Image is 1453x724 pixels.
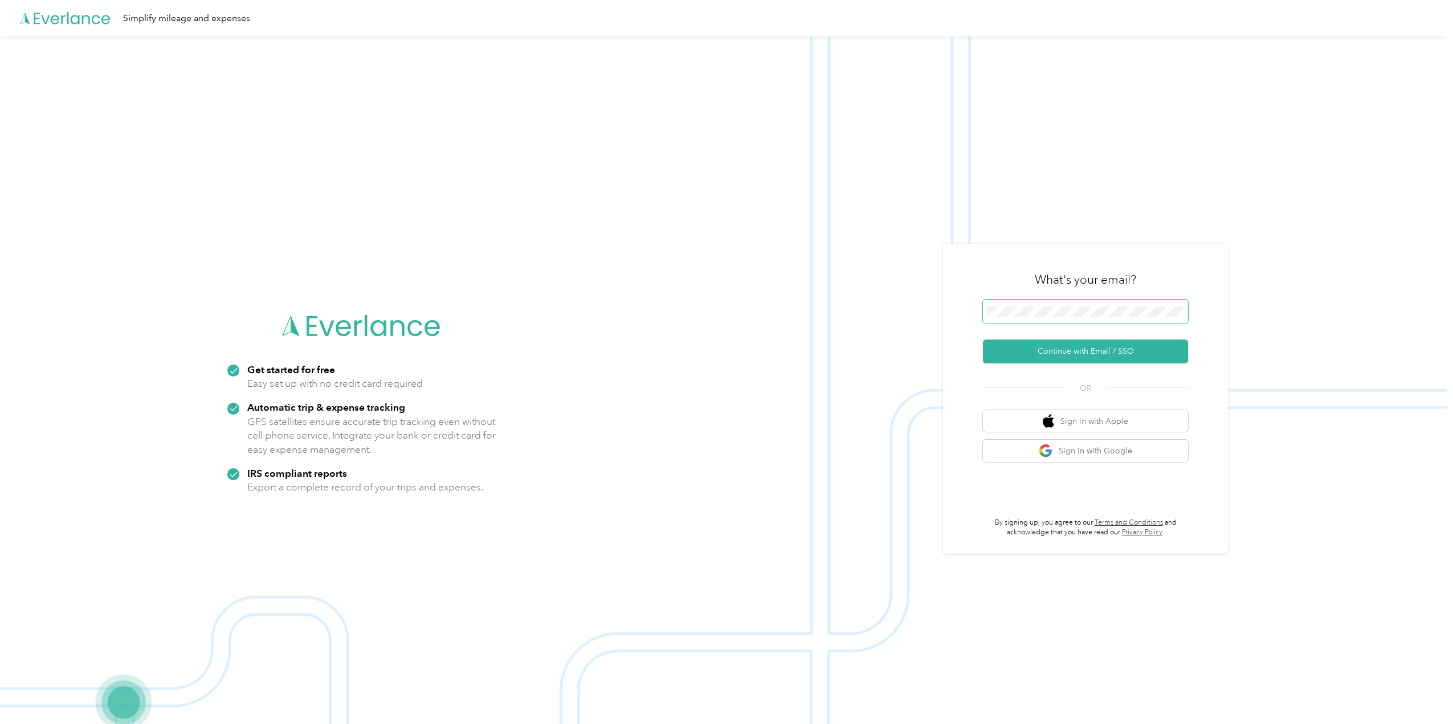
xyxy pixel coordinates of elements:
[247,415,496,457] p: GPS satellites ensure accurate trip tracking even without cell phone service. Integrate your bank...
[123,11,250,26] div: Simplify mileage and expenses
[1035,272,1136,288] h3: What's your email?
[1095,518,1163,527] a: Terms and Conditions
[1043,414,1054,428] img: apple logo
[1066,382,1105,394] span: OR
[247,377,423,391] p: Easy set up with no credit card required
[247,467,347,479] strong: IRS compliant reports
[1122,528,1162,537] a: Privacy Policy
[983,518,1188,538] p: By signing up, you agree to our and acknowledge that you have read our .
[247,480,483,494] p: Export a complete record of your trips and expenses.
[983,339,1188,363] button: Continue with Email / SSO
[247,363,335,375] strong: Get started for free
[983,410,1188,432] button: apple logoSign in with Apple
[247,401,405,413] strong: Automatic trip & expense tracking
[1039,444,1053,458] img: google logo
[983,440,1188,462] button: google logoSign in with Google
